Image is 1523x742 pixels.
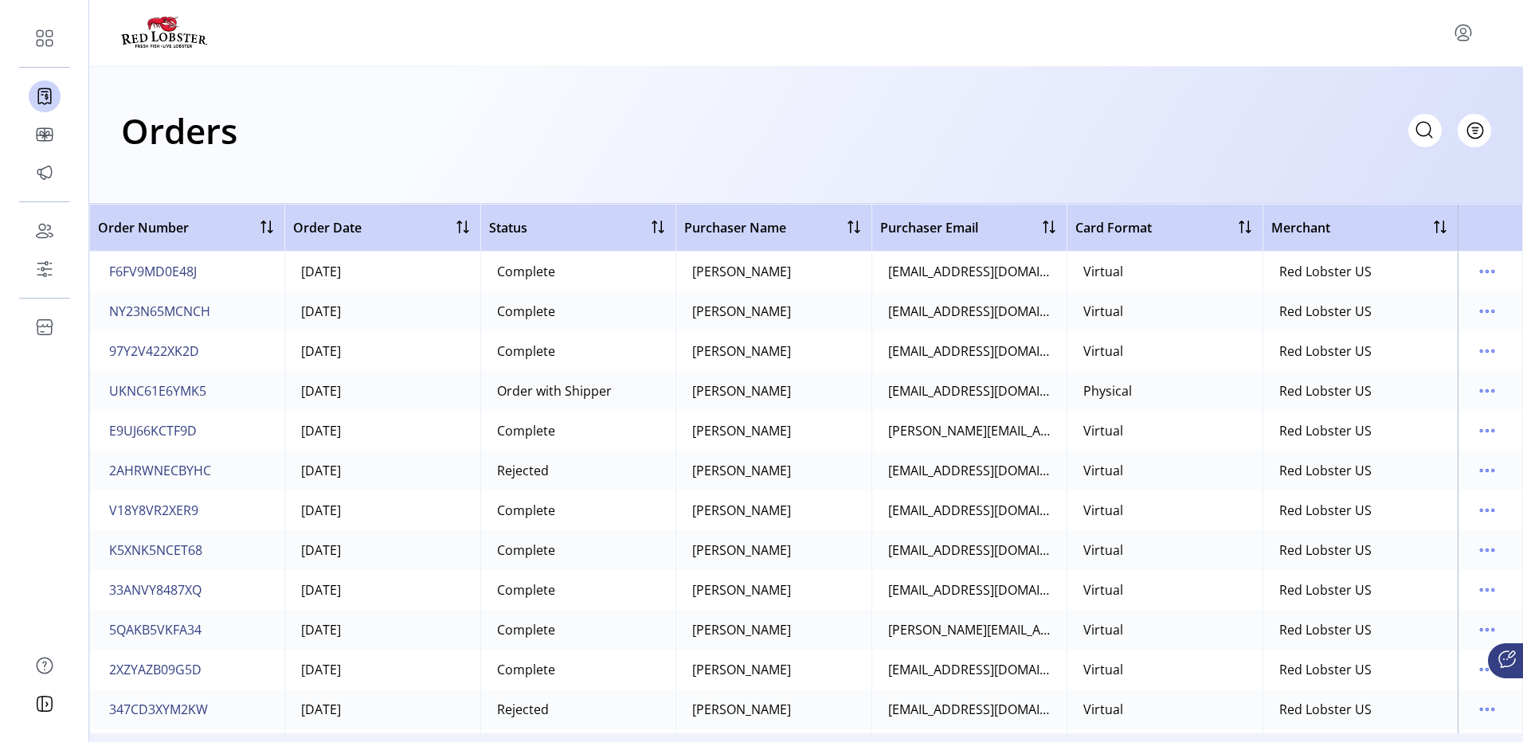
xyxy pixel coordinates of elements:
[497,501,555,520] div: Complete
[692,620,791,639] div: [PERSON_NAME]
[284,331,480,371] td: [DATE]
[109,381,206,400] span: UKNC61E6YMK5
[1474,378,1500,404] button: menu
[497,620,555,639] div: Complete
[684,218,786,237] span: Purchaser Name
[109,501,198,520] span: V18Y8VR2XER9
[888,302,1051,321] div: [EMAIL_ADDRESS][DOMAIN_NAME]
[1279,700,1372,719] div: Red Lobster US
[106,697,211,722] button: 347CD3XYM2KW
[888,342,1051,361] div: [EMAIL_ADDRESS][DOMAIN_NAME]
[109,580,202,599] span: 33ANVY8487XQ
[692,381,791,400] div: [PERSON_NAME]
[106,418,200,443] button: E9UJ66KCTF9D
[888,660,1051,679] div: [EMAIL_ADDRESS][DOMAIN_NAME]
[692,302,791,321] div: [PERSON_NAME]
[284,650,480,689] td: [DATE]
[692,461,791,480] div: [PERSON_NAME]
[109,421,197,440] span: E9UJ66KCTF9D
[109,541,202,560] span: K5XNK5NCET68
[106,458,214,483] button: 2AHRWNECBYHC
[1474,458,1500,483] button: menu
[489,218,527,237] span: Status
[284,610,480,650] td: [DATE]
[284,570,480,610] td: [DATE]
[293,218,362,237] span: Order Date
[692,421,791,440] div: [PERSON_NAME]
[692,541,791,560] div: [PERSON_NAME]
[1451,20,1476,45] button: menu
[1279,381,1372,400] div: Red Lobster US
[98,218,189,237] span: Order Number
[1458,114,1491,147] button: Filter Button
[888,421,1051,440] div: [PERSON_NAME][EMAIL_ADDRESS][PERSON_NAME][DOMAIN_NAME]
[106,537,206,563] button: K5XNK5NCET68
[880,218,978,237] span: Purchaser Email
[888,541,1051,560] div: [EMAIL_ADDRESS][DOMAIN_NAME]
[1279,580,1372,599] div: Red Lobster US
[1474,697,1500,722] button: menu
[284,689,480,729] td: [DATE]
[284,252,480,291] td: [DATE]
[1083,660,1123,679] div: Virtual
[497,421,555,440] div: Complete
[1279,342,1372,361] div: Red Lobster US
[1474,259,1500,284] button: menu
[888,700,1051,719] div: [EMAIL_ADDRESS][DOMAIN_NAME]
[497,580,555,599] div: Complete
[1083,421,1123,440] div: Virtual
[1279,620,1372,639] div: Red Lobster US
[1474,577,1500,603] button: menu
[121,103,237,158] h1: Orders
[497,302,555,321] div: Complete
[106,617,205,642] button: 5QAKB5VKFA34
[497,660,555,679] div: Complete
[109,700,208,719] span: 347CD3XYM2KW
[106,299,213,324] button: NY23N65MCNCH
[1279,541,1372,560] div: Red Lobster US
[109,302,210,321] span: NY23N65MCNCH
[284,371,480,411] td: [DATE]
[1271,218,1330,237] span: Merchant
[1075,218,1152,237] span: Card Format
[106,378,209,404] button: UKNC61E6YMK5
[692,580,791,599] div: [PERSON_NAME]
[1279,302,1372,321] div: Red Lobster US
[888,381,1051,400] div: [EMAIL_ADDRESS][DOMAIN_NAME]
[1474,537,1500,563] button: menu
[1279,501,1372,520] div: Red Lobster US
[692,342,791,361] div: [PERSON_NAME]
[1083,461,1123,480] div: Virtual
[106,657,205,682] button: 2XZYAZB09G5D
[109,342,199,361] span: 97Y2V422XK2D
[1474,338,1500,364] button: menu
[1474,418,1500,443] button: menu
[284,291,480,331] td: [DATE]
[284,411,480,451] td: [DATE]
[1474,299,1500,324] button: menu
[497,381,612,400] div: Order with Shipper
[1279,262,1372,281] div: Red Lobster US
[1474,657,1500,682] button: menu
[1083,302,1123,321] div: Virtual
[106,577,205,603] button: 33ANVY8487XQ
[109,660,202,679] span: 2XZYAZB09G5D
[692,501,791,520] div: [PERSON_NAME]
[888,262,1051,281] div: [EMAIL_ADDRESS][DOMAIN_NAME]
[109,262,197,281] span: F6FV9MD0E48J
[692,262,791,281] div: [PERSON_NAME]
[1083,580,1123,599] div: Virtual
[692,700,791,719] div: [PERSON_NAME]
[497,700,549,719] div: Rejected
[106,338,202,364] button: 97Y2V422XK2D
[888,501,1051,520] div: [EMAIL_ADDRESS][DOMAIN_NAME]
[1083,381,1132,400] div: Physical
[497,541,555,560] div: Complete
[497,342,555,361] div: Complete
[497,461,549,480] div: Rejected
[284,530,480,570] td: [DATE]
[1083,501,1123,520] div: Virtual
[109,620,202,639] span: 5QAKB5VKFA34
[106,498,202,523] button: V18Y8VR2XER9
[1083,700,1123,719] div: Virtual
